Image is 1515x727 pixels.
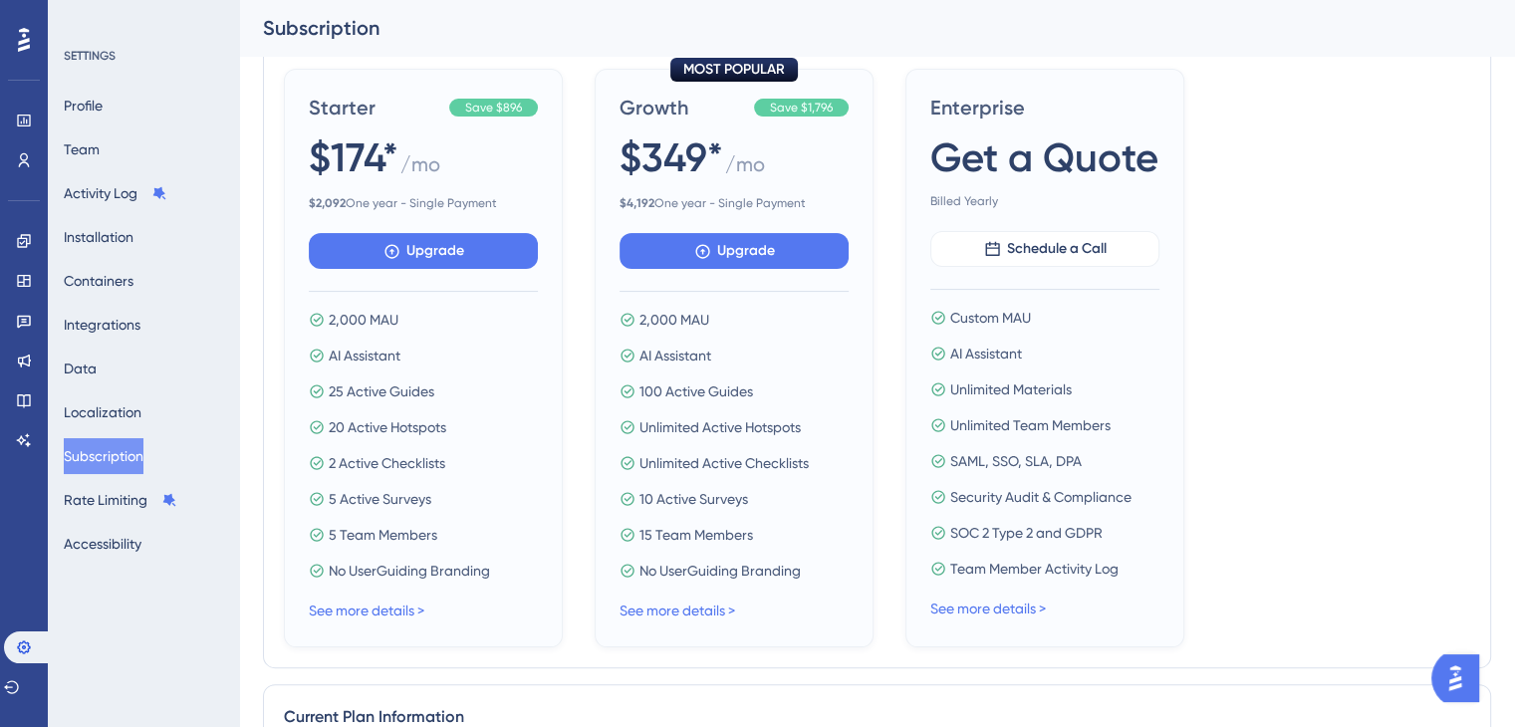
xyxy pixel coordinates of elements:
[329,415,446,439] span: 20 Active Hotspots
[329,344,400,367] span: AI Assistant
[64,263,133,299] button: Containers
[64,482,177,518] button: Rate Limiting
[620,196,654,210] b: $ 4,192
[639,523,753,547] span: 15 Team Members
[309,195,538,211] span: One year - Single Payment
[263,14,1441,42] div: Subscription
[1007,237,1107,261] span: Schedule a Call
[309,603,424,618] a: See more details >
[309,94,441,121] span: Starter
[64,526,141,562] button: Accessibility
[639,308,709,332] span: 2,000 MAU
[620,129,723,185] span: $349*
[950,557,1119,581] span: Team Member Activity Log
[329,379,434,403] span: 25 Active Guides
[620,603,735,618] a: See more details >
[64,394,141,430] button: Localization
[64,175,167,211] button: Activity Log
[64,88,103,123] button: Profile
[329,451,445,475] span: 2 Active Checklists
[950,413,1111,437] span: Unlimited Team Members
[930,231,1159,267] button: Schedule a Call
[950,521,1103,545] span: SOC 2 Type 2 and GDPR
[930,193,1159,209] span: Billed Yearly
[639,487,748,511] span: 10 Active Surveys
[717,239,775,263] span: Upgrade
[950,306,1031,330] span: Custom MAU
[329,308,398,332] span: 2,000 MAU
[64,307,140,343] button: Integrations
[639,415,801,439] span: Unlimited Active Hotspots
[309,233,538,269] button: Upgrade
[620,195,849,211] span: One year - Single Payment
[930,129,1158,185] span: Get a Quote
[465,100,522,116] span: Save $896
[639,559,801,583] span: No UserGuiding Branding
[930,601,1046,616] a: See more details >
[309,196,346,210] b: $ 2,092
[639,379,753,403] span: 100 Active Guides
[950,342,1022,365] span: AI Assistant
[639,344,711,367] span: AI Assistant
[770,100,833,116] span: Save $1,796
[406,239,464,263] span: Upgrade
[64,351,97,386] button: Data
[620,94,746,121] span: Growth
[64,131,100,167] button: Team
[64,48,225,64] div: SETTINGS
[950,485,1132,509] span: Security Audit & Compliance
[329,523,437,547] span: 5 Team Members
[1431,648,1491,708] iframe: UserGuiding AI Assistant Launcher
[670,58,798,82] div: MOST POPULAR
[309,129,398,185] span: $174*
[725,150,765,187] span: / mo
[329,559,490,583] span: No UserGuiding Branding
[950,449,1082,473] span: SAML, SSO, SLA, DPA
[639,451,809,475] span: Unlimited Active Checklists
[620,233,849,269] button: Upgrade
[930,94,1159,121] span: Enterprise
[329,487,431,511] span: 5 Active Surveys
[400,150,440,187] span: / mo
[950,377,1072,401] span: Unlimited Materials
[64,438,143,474] button: Subscription
[64,219,133,255] button: Installation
